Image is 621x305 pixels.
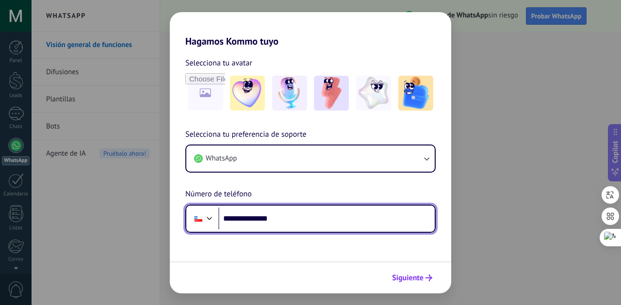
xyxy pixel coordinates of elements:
span: Número de teléfono [185,188,252,201]
img: -2.jpeg [272,76,307,111]
img: -3.jpeg [314,76,349,111]
span: Selecciona tu avatar [185,57,252,69]
div: Chile: + 56 [189,209,208,229]
img: -4.jpeg [356,76,391,111]
button: Siguiente [388,270,437,286]
h2: Hagamos Kommo tuyo [170,12,451,47]
button: WhatsApp [186,145,435,172]
img: -1.jpeg [230,76,265,111]
span: WhatsApp [206,154,237,163]
span: Siguiente [392,274,424,281]
span: Selecciona tu preferencia de soporte [185,128,307,141]
img: -5.jpeg [398,76,433,111]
